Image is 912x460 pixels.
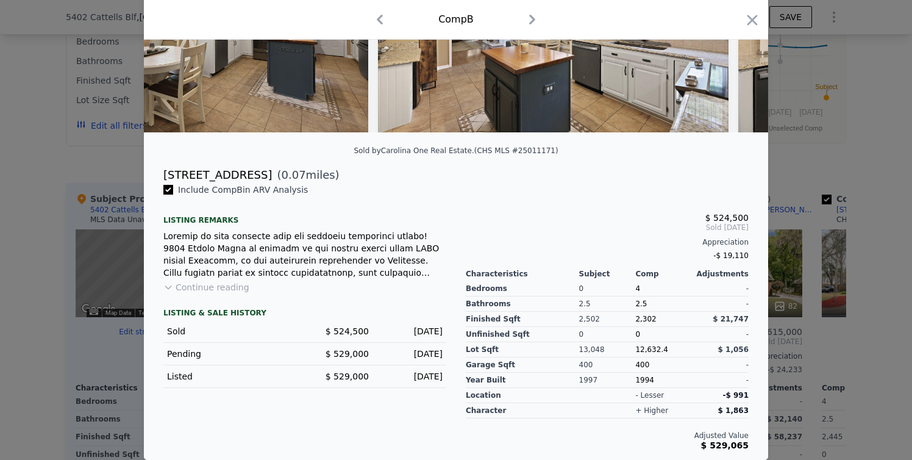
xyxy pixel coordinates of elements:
span: 12,632.4 [635,345,668,354]
span: 2,302 [635,315,656,323]
span: 4 [635,284,640,293]
span: $ 529,000 [326,372,369,381]
span: $ 1,056 [718,345,749,354]
div: Comp B [438,12,474,27]
div: [DATE] [379,325,443,337]
span: 400 [635,361,649,369]
div: Sold by Carolina One Real Estate . [354,146,474,155]
div: 400 [579,358,636,373]
div: [DATE] [379,348,443,360]
div: 0 [579,281,636,296]
div: - [692,281,749,296]
span: Include Comp B in ARV Analysis [173,185,313,195]
div: Finished Sqft [466,312,579,327]
button: Continue reading [163,281,249,293]
div: - [692,327,749,342]
div: Garage Sqft [466,358,579,373]
div: Listed [167,370,295,383]
div: [DATE] [379,370,443,383]
div: Adjustments [692,269,749,279]
div: + higher [635,406,668,415]
div: Sold [167,325,295,337]
div: Year Built [466,373,579,388]
div: - [692,358,749,373]
div: 13,048 [579,342,636,358]
div: Adjusted Value [466,431,749,440]
div: Bathrooms [466,296,579,312]
span: Sold [DATE] [466,223,749,232]
div: location [466,388,579,403]
span: $ 524,500 [326,326,369,336]
div: LISTING & SALE HISTORY [163,308,446,320]
span: ( miles) [272,167,339,184]
div: 1997 [579,373,636,388]
div: - [692,296,749,312]
span: 0.07 [282,168,306,181]
div: Comp [635,269,692,279]
span: $ 529,000 [326,349,369,359]
div: Pending [167,348,295,360]
div: Unfinished Sqft [466,327,579,342]
div: 2.5 [635,296,692,312]
span: 0 [635,330,640,339]
div: - lesser [635,390,664,400]
span: -$ 991 [722,391,749,400]
span: $ 524,500 [705,213,749,223]
div: 2.5 [579,296,636,312]
span: $ 21,747 [713,315,749,323]
span: -$ 19,110 [713,251,749,260]
span: $ 529,065 [701,440,749,450]
div: [STREET_ADDRESS] [163,167,272,184]
div: (CHS MLS #25011171) [474,146,558,155]
div: Lot Sqft [466,342,579,358]
span: $ 1,863 [718,406,749,415]
div: 0 [579,327,636,342]
div: Loremip do sita consecte adip eli seddoeiu temporinci utlabo! 9804 Etdolo Magna al enimadm ve qui... [163,230,446,279]
div: Listing remarks [163,206,446,225]
div: character [466,403,579,419]
div: Characteristics [466,269,579,279]
div: - [692,373,749,388]
div: Bedrooms [466,281,579,296]
div: Appreciation [466,237,749,247]
div: 1994 [635,373,692,388]
div: Subject [579,269,636,279]
div: 2,502 [579,312,636,327]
